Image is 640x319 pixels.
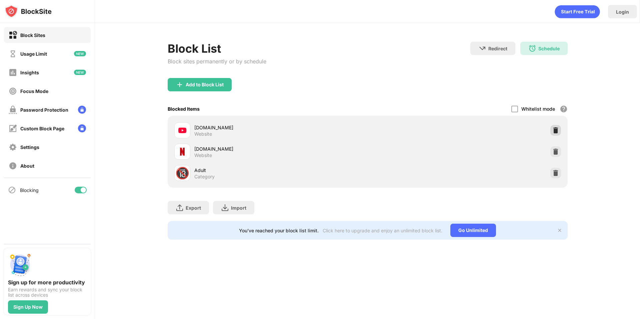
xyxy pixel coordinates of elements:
div: Login [616,9,629,15]
img: x-button.svg [557,228,562,233]
div: Whitelist mode [521,106,555,112]
div: Sign up for more productivity [8,279,87,286]
img: focus-off.svg [9,87,17,95]
div: Category [194,174,215,180]
img: blocking-icon.svg [8,186,16,194]
div: [DOMAIN_NAME] [194,124,368,131]
img: favicons [178,126,186,134]
div: Click here to upgrade and enjoy an unlimited block list. [323,228,442,233]
div: Schedule [538,46,560,51]
div: Redirect [488,46,507,51]
div: About [20,163,34,169]
div: Website [194,152,212,158]
div: Block Sites [20,32,45,38]
img: push-signup.svg [8,252,32,276]
div: Block sites permanently or by schedule [168,58,266,65]
div: Go Unlimited [450,224,496,237]
img: password-protection-off.svg [9,106,17,114]
div: Focus Mode [20,88,48,94]
img: logo-blocksite.svg [5,5,52,18]
div: 🔞 [175,166,189,180]
div: Add to Block List [186,82,224,87]
img: block-on.svg [9,31,17,39]
div: Website [194,131,212,137]
div: Custom Block Page [20,126,64,131]
div: Blocked Items [168,106,200,112]
img: customize-block-page-off.svg [9,124,17,133]
img: favicons [178,148,186,156]
div: Export [186,205,201,211]
div: Block List [168,42,266,55]
img: new-icon.svg [74,70,86,75]
div: You’ve reached your block list limit. [239,228,319,233]
img: lock-menu.svg [78,124,86,132]
div: Insights [20,70,39,75]
div: Password Protection [20,107,68,113]
div: Blocking [20,187,39,193]
div: Import [231,205,246,211]
div: [DOMAIN_NAME] [194,145,368,152]
img: insights-off.svg [9,68,17,77]
div: animation [555,5,600,18]
div: Adult [194,167,368,174]
img: settings-off.svg [9,143,17,151]
div: Usage Limit [20,51,47,57]
img: new-icon.svg [74,51,86,56]
div: Settings [20,144,39,150]
div: Sign Up Now [13,304,43,310]
img: time-usage-off.svg [9,50,17,58]
div: Earn rewards and sync your block list across devices [8,287,87,298]
img: lock-menu.svg [78,106,86,114]
img: about-off.svg [9,162,17,170]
